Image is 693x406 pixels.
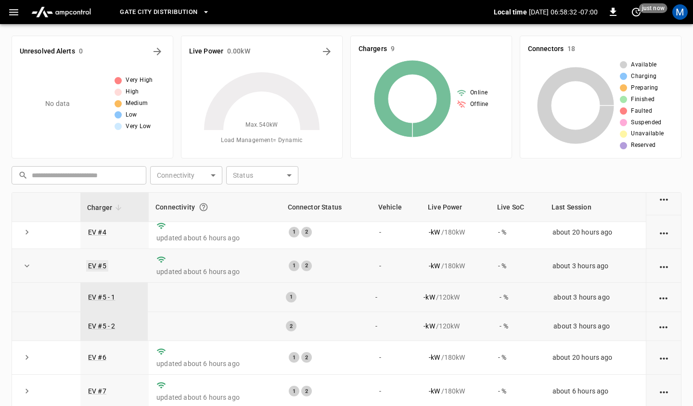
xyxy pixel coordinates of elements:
td: - % [492,283,546,312]
a: EV #4 [88,228,106,236]
h6: 0.00 kW [227,46,250,57]
a: EV #5 [86,260,108,272]
button: Connection between the charger and our software. [195,198,212,216]
p: - kW [423,321,435,331]
a: EV #6 [88,354,106,361]
div: Connectivity [155,198,274,216]
div: 2 [301,227,312,237]
span: Reserved [631,141,655,150]
p: updated about 6 hours ago [156,393,273,402]
span: Available [631,60,657,70]
td: - [368,283,416,312]
span: Very Low [126,122,151,131]
button: set refresh interval [629,4,644,20]
h6: Unresolved Alerts [20,46,75,57]
th: Live Power [421,193,490,222]
p: updated about 6 hours ago [156,233,273,243]
div: 2 [286,321,296,331]
span: Offline [470,100,488,109]
td: - % [490,249,545,283]
button: expand row [20,384,34,398]
div: action cell options [657,292,669,302]
td: about 20 hours ago [545,341,646,375]
h6: 0 [79,46,83,57]
div: / 180 kW [429,353,483,362]
td: about 20 hours ago [545,215,646,249]
p: - kW [429,227,440,237]
div: 1 [289,227,299,237]
div: action cell options [658,261,670,271]
span: Gate City Distribution [120,7,197,18]
div: / 120 kW [423,292,484,302]
a: EV #7 [88,387,106,395]
button: expand row [20,259,34,273]
th: Vehicle [372,193,421,222]
img: ampcontrol.io logo [27,3,95,21]
td: about 3 hours ago [546,283,646,312]
p: - kW [429,386,440,396]
span: Charging [631,72,656,81]
p: [DATE] 06:58:32 -07:00 [529,7,598,17]
td: - [372,215,421,249]
span: Max. 540 kW [245,120,278,130]
span: Suspended [631,118,662,128]
td: - % [490,341,545,375]
div: 2 [301,386,312,396]
h6: Connectors [528,44,564,54]
td: - % [490,215,545,249]
p: updated about 6 hours ago [156,359,273,368]
p: - kW [429,353,440,362]
span: Load Management = Dynamic [221,136,303,145]
div: action cell options [658,353,670,362]
a: EV #5 - 1 [88,293,115,301]
span: Very High [126,76,153,85]
td: - [372,341,421,375]
button: All Alerts [150,44,165,59]
div: action cell options [658,386,670,396]
p: updated about 6 hours ago [156,267,273,276]
button: Energy Overview [319,44,334,59]
span: Medium [126,99,148,108]
a: EV #5 - 2 [88,322,115,330]
div: profile-icon [672,4,688,20]
div: 1 [286,292,296,302]
th: Live SoC [490,193,545,222]
div: action cell options [658,194,670,203]
td: about 3 hours ago [546,312,646,341]
p: Local time [494,7,527,17]
span: just now [639,3,667,13]
div: / 120 kW [423,321,484,331]
div: action cell options [657,321,669,331]
div: / 180 kW [429,386,483,396]
h6: Chargers [359,44,387,54]
td: about 3 hours ago [545,249,646,283]
span: Unavailable [631,129,664,139]
span: Low [126,110,137,120]
h6: Live Power [189,46,223,57]
div: / 180 kW [429,227,483,237]
p: - kW [429,261,440,271]
button: Gate City Distribution [116,3,214,22]
td: - [368,312,416,341]
div: 1 [289,352,299,363]
h6: 9 [391,44,395,54]
h6: 18 [567,44,575,54]
th: Connector Status [281,193,372,222]
div: 2 [301,352,312,363]
div: 1 [289,261,299,271]
p: - kW [423,292,435,302]
div: action cell options [658,227,670,237]
span: High [126,87,139,97]
span: Online [470,88,488,98]
span: Faulted [631,106,652,116]
button: expand row [20,225,34,239]
td: - [372,249,421,283]
span: Charger [87,202,125,213]
th: Last Session [545,193,646,222]
div: 2 [301,261,312,271]
button: expand row [20,350,34,365]
td: - % [492,312,546,341]
p: No data [45,99,70,109]
span: Preparing [631,83,658,93]
span: Finished [631,95,654,105]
